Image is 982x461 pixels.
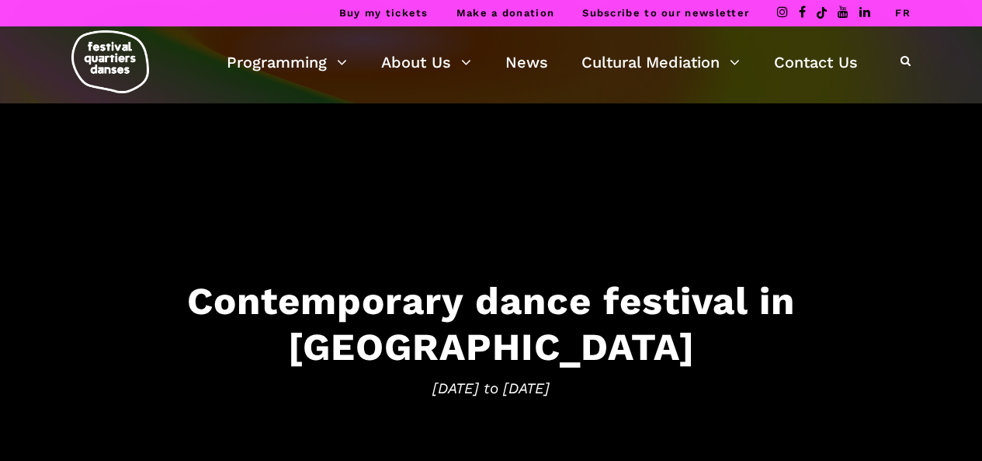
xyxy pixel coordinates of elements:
a: Make a donation [456,7,555,19]
a: Subscribe to our newsletter [582,7,749,19]
img: logo-fqd-med [71,30,149,93]
a: FR [895,7,911,19]
a: News [505,49,548,75]
a: Cultural Mediation [581,49,740,75]
h3: Contemporary dance festival in [GEOGRAPHIC_DATA] [16,278,966,369]
a: About Us [381,49,471,75]
a: Contact Us [774,49,858,75]
span: [DATE] to [DATE] [16,377,966,400]
a: Buy my tickets [339,7,429,19]
a: Programming [227,49,347,75]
